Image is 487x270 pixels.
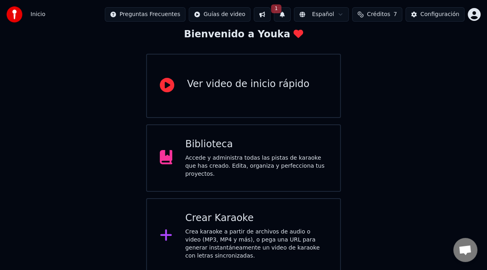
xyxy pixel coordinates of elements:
a: Chat abierto [453,238,477,262]
div: Crear Karaoke [185,212,327,225]
nav: breadcrumb [31,10,45,18]
span: 1 [271,4,281,13]
button: Guías de video [189,7,251,22]
button: 1 [274,7,291,22]
span: 7 [393,10,397,18]
div: Crea karaoke a partir de archivos de audio o video (MP3, MP4 y más), o pega una URL para generar ... [185,228,327,260]
button: Preguntas Frecuentes [105,7,185,22]
div: Biblioteca [185,138,327,151]
button: Configuración [405,7,465,22]
div: Ver video de inicio rápido [187,78,310,91]
button: Créditos7 [352,7,402,22]
img: youka [6,6,22,22]
span: Créditos [367,10,390,18]
div: Bienvenido a Youka [184,28,303,41]
span: Inicio [31,10,45,18]
div: Configuración [420,10,459,18]
div: Accede y administra todas las pistas de karaoke que has creado. Edita, organiza y perfecciona tus... [185,154,327,178]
